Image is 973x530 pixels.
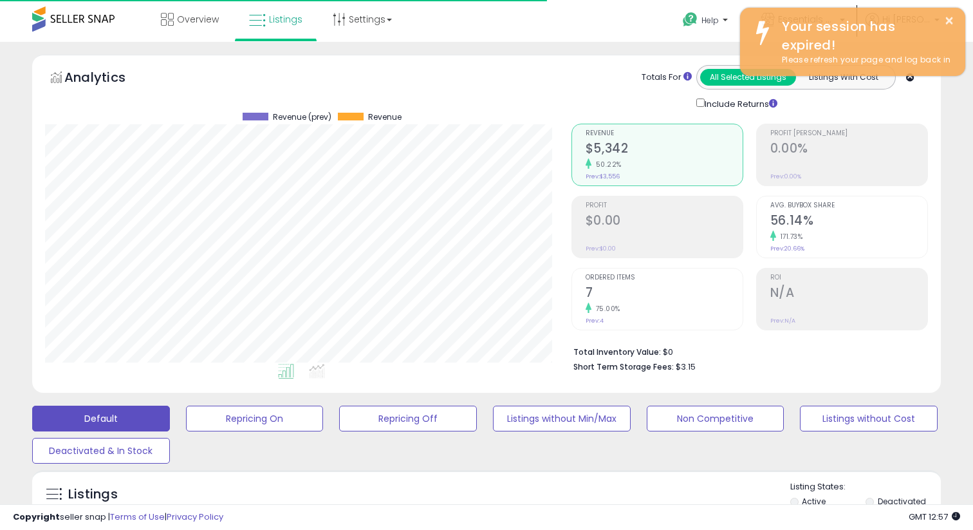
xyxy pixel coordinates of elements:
[32,438,170,464] button: Deactivated & In Stock
[795,69,891,86] button: Listings With Cost
[573,343,918,359] li: $0
[770,202,927,209] span: Avg. Buybox Share
[368,113,402,122] span: Revenue
[944,13,954,29] button: ×
[700,69,796,86] button: All Selected Listings
[772,17,956,54] div: Your session has expired!
[167,511,223,523] a: Privacy Policy
[682,12,698,28] i: Get Help
[13,511,223,524] div: seller snap | |
[110,511,165,523] a: Terms of Use
[772,54,956,66] div: Please refresh your page and log back in
[770,213,927,231] h2: 56.14%
[642,71,692,84] div: Totals For
[776,232,803,241] small: 171.73%
[573,361,674,372] b: Short Term Storage Fees:
[586,130,743,137] span: Revenue
[802,496,826,507] label: Active
[647,406,784,431] button: Non Competitive
[586,141,743,158] h2: $5,342
[591,160,622,169] small: 50.22%
[586,213,743,231] h2: $0.00
[687,96,793,111] div: Include Returns
[68,486,118,504] h5: Listings
[13,511,60,523] strong: Copyright
[770,130,927,137] span: Profit [PERSON_NAME]
[676,361,696,373] span: $3.15
[32,406,170,431] button: Default
[878,496,926,507] label: Deactivated
[909,511,960,523] span: 2025-08-12 12:57 GMT
[672,2,741,42] a: Help
[770,245,804,252] small: Prev: 20.66%
[586,317,604,325] small: Prev: 4
[64,68,151,90] h5: Analytics
[701,15,719,26] span: Help
[269,13,302,26] span: Listings
[770,173,801,180] small: Prev: 0.00%
[800,406,938,431] button: Listings without Cost
[273,113,331,122] span: Revenue (prev)
[770,274,927,281] span: ROI
[573,346,661,357] b: Total Inventory Value:
[586,245,616,252] small: Prev: $0.00
[586,285,743,303] h2: 7
[586,202,743,209] span: Profit
[770,141,927,158] h2: 0.00%
[186,406,324,431] button: Repricing On
[770,285,927,303] h2: N/A
[586,274,743,281] span: Ordered Items
[493,406,631,431] button: Listings without Min/Max
[177,13,219,26] span: Overview
[790,481,941,493] p: Listing States:
[586,173,620,180] small: Prev: $3,556
[770,317,795,325] small: Prev: N/A
[339,406,477,431] button: Repricing Off
[591,304,620,314] small: 75.00%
